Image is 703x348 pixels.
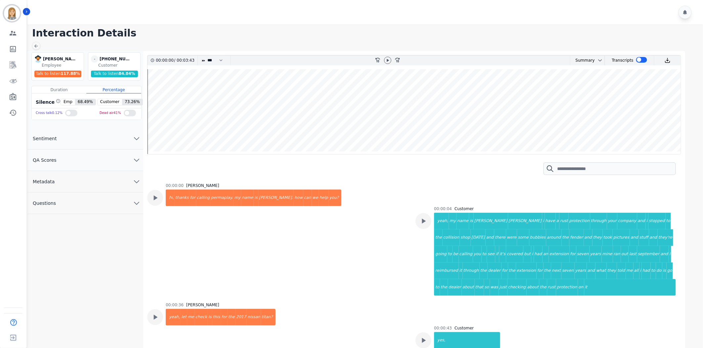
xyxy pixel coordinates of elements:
div: me [626,262,634,279]
button: Metadata chevron down [27,171,143,193]
button: chevron down [595,58,603,63]
div: through [463,262,480,279]
div: years [590,246,602,262]
div: if [495,246,499,262]
div: we [312,190,319,206]
div: see [487,246,495,262]
div: [PERSON_NAME] [186,183,219,188]
div: ran [613,246,621,262]
div: bubbles [529,229,546,246]
div: i [639,262,642,279]
div: was [490,279,499,296]
div: Employee [42,63,82,68]
div: some [517,229,529,246]
button: Questions chevron down [27,193,143,214]
div: you [473,246,482,262]
div: mine [602,246,613,262]
div: just [499,279,507,296]
div: for [221,309,228,325]
div: had [642,262,651,279]
div: calling [459,246,473,262]
div: on [578,279,584,296]
div: [PERSON_NAME] [508,213,543,229]
img: download audio [665,57,671,63]
div: Silence [34,99,61,105]
div: check [195,309,208,325]
div: let [181,309,187,325]
div: and [587,262,596,279]
div: protection [556,279,578,296]
div: name [457,213,469,229]
div: protection [569,213,590,229]
div: the [440,279,448,296]
div: for [570,246,577,262]
div: checking [507,279,527,296]
div: shop [460,229,471,246]
div: dealer [448,279,462,296]
div: Talk to listen [91,71,138,77]
div: me [187,309,195,325]
div: the [508,262,516,279]
div: to [435,279,440,296]
div: and [584,229,593,246]
div: about [462,279,475,296]
div: and [649,229,658,246]
div: titan? [261,309,276,325]
div: [PERSON_NAME] [43,55,76,63]
div: an [543,246,549,262]
div: have [545,213,556,229]
div: 00:00:36 [166,302,184,308]
div: [PERSON_NAME] [474,213,508,229]
div: 00:00:00 [156,56,174,65]
div: is [469,213,474,229]
span: 84.84 % [119,71,135,76]
div: i [531,246,534,262]
div: 2017 [236,309,247,325]
div: help [319,190,329,206]
div: yeah, [166,309,181,325]
div: extension [549,246,570,262]
span: 117.88 % [61,71,80,76]
svg: chevron down [133,156,141,164]
div: nissan [247,309,261,325]
div: can [303,190,312,206]
div: a [556,213,559,229]
div: last [629,246,637,262]
div: Customer [455,325,474,331]
div: told [617,262,626,279]
div: Customer [455,206,474,211]
span: - [91,55,98,63]
div: going [435,246,447,262]
div: there [494,229,506,246]
div: Customer [98,63,139,68]
div: name [241,190,254,206]
div: around [546,229,561,246]
div: but [523,246,531,262]
div: out [621,246,629,262]
div: [PERSON_NAME] [186,302,219,308]
svg: chevron down [133,178,141,186]
div: [PHONE_NUMBER] [100,55,133,63]
div: the [539,279,547,296]
div: rust [547,279,556,296]
div: and [660,246,669,262]
div: were [506,229,517,246]
div: stuff [639,229,649,246]
div: thanks [175,190,189,206]
div: for [502,262,508,279]
span: QA Scores [27,157,62,163]
div: Talk to listen [34,71,81,77]
div: 00:00:43 [434,325,452,331]
div: rust [559,213,569,229]
div: and [486,229,495,246]
div: Percentage [86,86,141,93]
div: through [590,213,607,229]
div: to [447,246,453,262]
div: to [666,213,671,229]
div: dealer [488,262,502,279]
div: [PERSON_NAME]. [258,190,294,206]
div: to [651,262,656,279]
div: 00:00:00 [166,183,184,188]
div: i [542,213,545,229]
div: is [662,262,667,279]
